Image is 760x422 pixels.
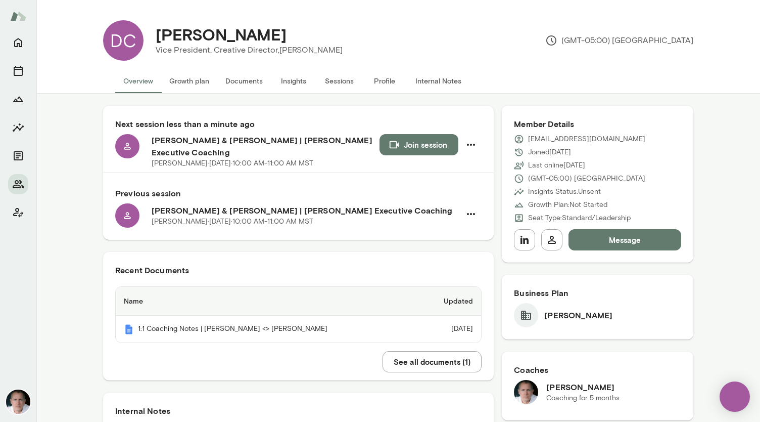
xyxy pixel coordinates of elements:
h6: Recent Documents [115,264,482,276]
button: Client app [8,202,28,223]
button: Internal Notes [407,69,469,93]
th: Updated [418,287,481,316]
h4: [PERSON_NAME] [156,25,287,44]
p: [PERSON_NAME] · [DATE] · 10:00 AM-11:00 AM MST [152,217,313,227]
p: Seat Type: Standard/Leadership [528,213,631,223]
h6: [PERSON_NAME] & [PERSON_NAME] | [PERSON_NAME] Executive Coaching [152,134,379,158]
button: Insights [271,69,316,93]
h6: [PERSON_NAME] [546,381,620,393]
th: 1:1 Coaching Notes | [PERSON_NAME] <> [PERSON_NAME] [116,316,418,343]
button: Members [8,174,28,194]
button: Documents [217,69,271,93]
button: Growth plan [161,69,217,93]
p: Vice President, Creative Director, [PERSON_NAME] [156,44,343,56]
button: Home [8,32,28,53]
h6: [PERSON_NAME] [544,309,612,321]
h6: Previous session [115,187,482,199]
button: Documents [8,146,28,166]
p: Insights Status: Unsent [528,187,601,197]
h6: [PERSON_NAME] & [PERSON_NAME] | [PERSON_NAME] Executive Coaching [152,204,460,217]
p: Joined [DATE] [528,147,571,157]
button: Profile [362,69,407,93]
td: [DATE] [418,316,481,343]
img: Mike Lane [6,390,30,414]
p: [EMAIL_ADDRESS][DOMAIN_NAME] [528,134,645,144]
p: [PERSON_NAME] · [DATE] · 10:00 AM-11:00 AM MST [152,158,313,168]
h6: Internal Notes [115,405,482,417]
button: Sessions [316,69,362,93]
button: Overview [115,69,161,93]
img: Mento [124,324,134,334]
h6: Business Plan [514,287,681,299]
button: Sessions [8,61,28,81]
h6: Member Details [514,118,681,130]
img: Mento [10,7,26,26]
button: Join session [379,134,458,155]
button: Growth Plan [8,89,28,109]
button: Insights [8,117,28,138]
p: Last online [DATE] [528,160,585,171]
th: Name [116,287,418,316]
h6: Coaches [514,364,681,376]
p: (GMT-05:00) [GEOGRAPHIC_DATA] [545,34,693,47]
img: Mike Lane [514,380,538,404]
p: Coaching for 5 months [546,393,620,403]
h6: Next session less than a minute ago [115,118,482,130]
button: See all documents (1) [383,351,482,372]
button: Message [568,229,681,250]
div: DC [103,20,144,61]
p: (GMT-05:00) [GEOGRAPHIC_DATA] [528,174,645,184]
p: Growth Plan: Not Started [528,200,607,210]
